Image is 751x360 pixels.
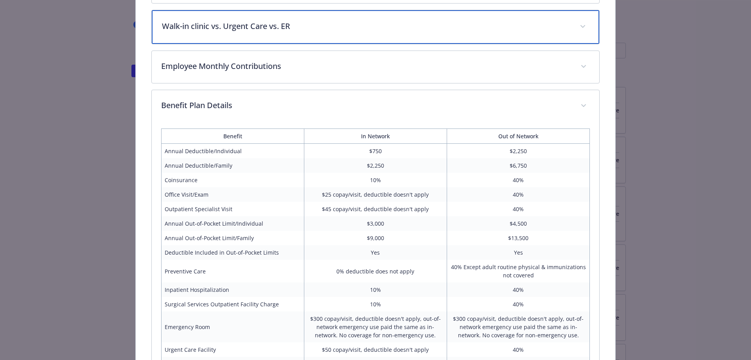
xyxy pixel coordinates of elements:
[304,216,447,231] td: $3,000
[161,129,304,144] th: Benefit
[447,297,590,311] td: 40%
[161,173,304,187] td: Coinsurance
[304,173,447,187] td: 10%
[447,187,590,202] td: 40%
[161,99,571,111] p: Benefit Plan Details
[447,245,590,260] td: Yes
[304,129,447,144] th: In Network
[447,342,590,357] td: 40%
[304,245,447,260] td: Yes
[447,260,590,282] td: 40% Except adult routine physical & immunizations not covered
[161,342,304,357] td: Urgent Care Facility
[152,10,600,44] div: Walk-in clinic vs. Urgent Care vs. ER
[161,282,304,297] td: Inpatient Hospitalization
[161,245,304,260] td: Deductible Included in Out-of-Pocket Limits
[161,260,304,282] td: Preventive Care
[161,216,304,231] td: Annual Out-of-Pocket Limit/Individual
[304,158,447,173] td: $2,250
[161,158,304,173] td: Annual Deductible/Family
[447,129,590,144] th: Out of Network
[304,260,447,282] td: 0% deductible does not apply
[304,342,447,357] td: $50 copay/visit, deductible doesn't apply
[447,216,590,231] td: $4,500
[447,282,590,297] td: 40%
[447,158,590,173] td: $6,750
[304,311,447,342] td: $300 copay/visit, deductible doesn't apply, out-of-network emergency use paid the same as in-netw...
[161,202,304,216] td: Outpatient Specialist Visit
[152,51,600,83] div: Employee Monthly Contributions
[152,90,600,122] div: Benefit Plan Details
[447,202,590,216] td: 40%
[161,297,304,311] td: Surgical Services Outpatient Facility Charge
[161,60,571,72] p: Employee Monthly Contributions
[304,187,447,202] td: $25 copay/visit, deductible doesn't apply
[161,144,304,159] td: Annual Deductible/Individual
[447,173,590,187] td: 40%
[304,202,447,216] td: $45 copay/visit, deductible doesn't apply
[447,311,590,342] td: $300 copay/visit, deductible doesn't apply, out-of-network emergency use paid the same as in-netw...
[304,282,447,297] td: 10%
[161,231,304,245] td: Annual Out-of-Pocket Limit/Family
[162,20,571,32] p: Walk-in clinic vs. Urgent Care vs. ER
[304,297,447,311] td: 10%
[447,144,590,159] td: $2,250
[161,311,304,342] td: Emergency Room
[304,231,447,245] td: $9,000
[304,144,447,159] td: $750
[447,231,590,245] td: $13,500
[161,187,304,202] td: Office Visit/Exam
